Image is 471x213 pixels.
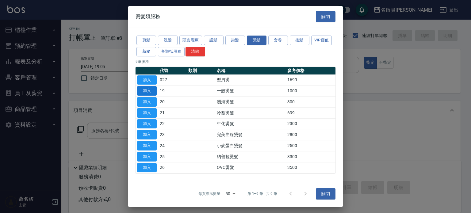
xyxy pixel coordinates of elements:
td: 冷塑燙髮 [215,107,286,118]
td: 22 [158,118,187,129]
td: OVC燙髮 [215,162,286,173]
button: 加入 [137,119,157,129]
p: 每頁顯示數量 [198,191,220,196]
button: 加入 [137,163,157,173]
td: 1699 [286,74,335,86]
th: 代號 [158,67,187,75]
button: 接髮 [290,36,309,45]
button: 清除 [186,47,205,56]
button: 加入 [137,97,157,107]
button: 關閉 [316,11,335,22]
button: 新秘 [136,47,156,56]
td: 19 [158,86,187,97]
button: VIP儲值 [311,36,332,45]
td: 21 [158,107,187,118]
button: 套餐 [268,36,288,45]
button: 加入 [137,130,157,139]
button: 頭皮理療 [179,36,202,45]
button: 洗髮 [158,36,178,45]
td: 2500 [286,140,335,151]
td: 1000 [286,86,335,97]
button: 護髮 [204,36,224,45]
td: 型男燙 [215,74,286,86]
td: 完美曲線燙髮 [215,129,286,140]
td: 027 [158,74,187,86]
td: 24 [158,140,187,151]
td: 3300 [286,151,335,162]
button: 加入 [137,152,157,162]
div: 50 [223,185,238,202]
td: 3500 [286,162,335,173]
td: 26 [158,162,187,173]
td: 23 [158,129,187,140]
span: 燙髮類服務 [136,13,160,20]
td: 699 [286,107,335,118]
button: 燙髮 [247,36,266,45]
button: 加入 [137,141,157,150]
td: 2800 [286,129,335,140]
button: 染髮 [225,36,245,45]
button: 剪髮 [136,36,156,45]
td: 生化燙髮 [215,118,286,129]
th: 名稱 [215,67,286,75]
button: 加入 [137,108,157,118]
td: 25 [158,151,187,162]
button: 加入 [137,86,157,96]
th: 參考價格 [286,67,335,75]
td: 瀏海燙髮 [215,97,286,108]
td: 300 [286,97,335,108]
p: 9 筆服務 [136,59,335,64]
button: 加入 [137,75,157,85]
td: 20 [158,97,187,108]
td: 納普拉燙髮 [215,151,286,162]
p: 第 1–9 筆 共 9 筆 [247,191,277,196]
td: 小麥蛋白燙髮 [215,140,286,151]
button: 各類抵用卷 [158,47,185,56]
td: 一般燙髮 [215,86,286,97]
button: 關閉 [316,188,335,200]
th: 類別 [187,67,215,75]
td: 2300 [286,118,335,129]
